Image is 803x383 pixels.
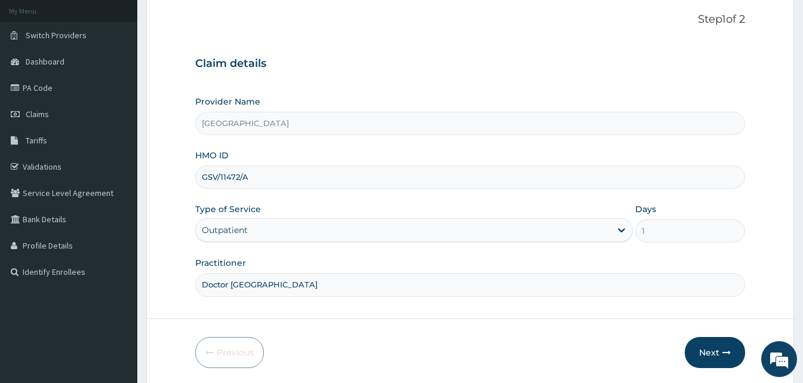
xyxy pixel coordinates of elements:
[195,337,264,368] button: Previous
[195,149,229,161] label: HMO ID
[685,337,745,368] button: Next
[635,203,656,215] label: Days
[195,96,260,108] label: Provider Name
[26,109,49,120] span: Claims
[195,166,745,189] input: Enter HMO ID
[26,56,64,67] span: Dashboard
[195,257,246,269] label: Practitioner
[26,135,47,146] span: Tariffs
[202,224,248,236] div: Outpatient
[26,30,87,41] span: Switch Providers
[195,273,745,296] input: Enter Name
[195,13,745,26] p: Step 1 of 2
[195,203,261,215] label: Type of Service
[195,57,745,71] h3: Claim details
